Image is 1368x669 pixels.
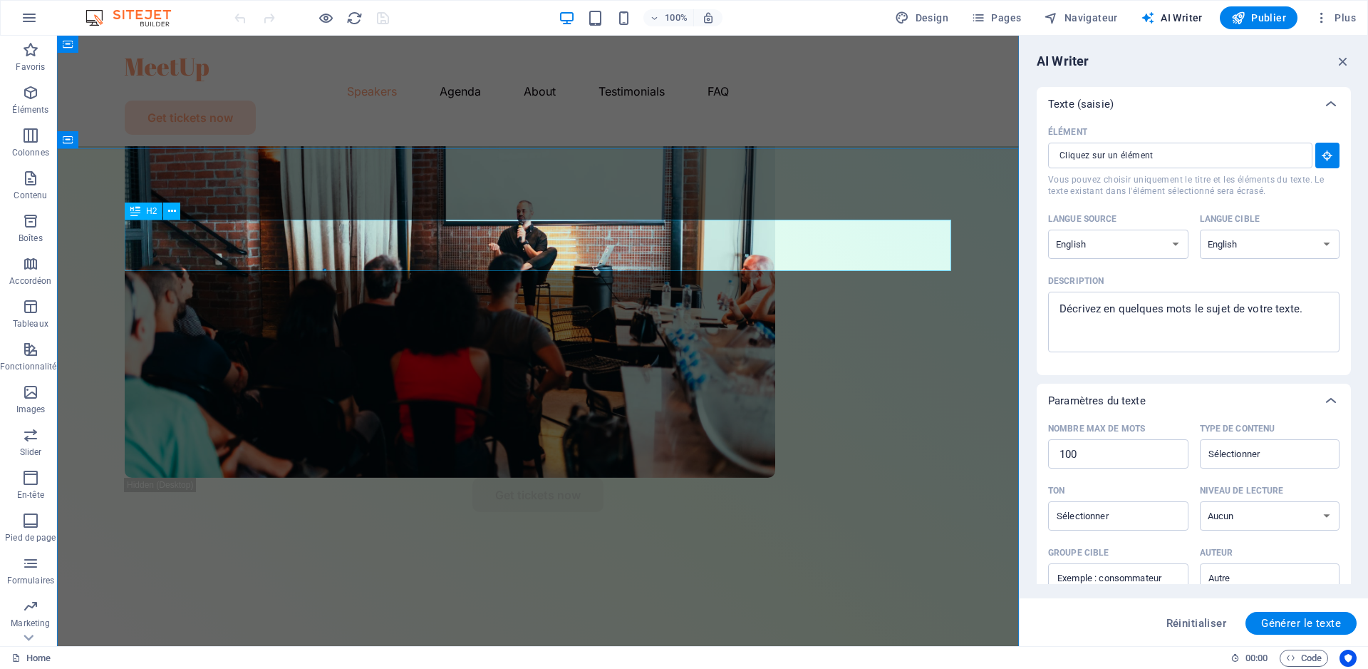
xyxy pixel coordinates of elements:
[1280,650,1328,667] button: Code
[1048,230,1188,259] select: Langue source
[665,9,688,26] h6: 100%
[1245,650,1268,667] span: 00 00
[1286,650,1322,667] span: Code
[1159,612,1235,635] button: Réinitialiser
[12,147,49,158] p: Colonnes
[1048,547,1109,558] p: Groupe cible
[5,532,56,543] p: Pied de page
[1204,568,1312,588] input: AuteurClear
[1255,653,1258,663] span: :
[1055,299,1332,345] textarea: Description
[1048,423,1145,434] p: Nombre max de mots
[317,9,334,26] button: Cliquez ici pour quitter le mode Aperçu et poursuivre l'édition.
[1044,11,1117,25] span: Navigateur
[1141,11,1203,25] span: AI Writer
[1200,501,1340,531] select: Niveau de lecture
[1038,6,1123,29] button: Navigateur
[1048,97,1114,111] p: Texte (saisie)
[9,275,51,287] p: Accordéon
[17,489,44,501] p: En-tête
[1200,230,1340,259] select: Langue cible
[1037,53,1089,70] h6: AI Writer
[1052,506,1161,526] input: TonClear
[895,11,948,25] span: Design
[965,6,1027,29] button: Pages
[1200,547,1233,558] p: Auteur
[19,233,43,244] p: Boîtes
[1048,485,1064,496] p: Ton
[1231,11,1286,25] span: Publier
[889,6,954,29] button: Design
[20,446,42,458] p: Slider
[1245,612,1357,635] button: Générer le texte
[1037,384,1351,418] div: Paramètres du texte
[643,9,694,26] button: 100%
[1037,418,1351,616] div: Paramètres du texte
[11,650,51,667] a: Cliquez pour annuler la sélection. Double-cliquez pour ouvrir Pages.
[1204,444,1312,464] input: Type de contenuClear
[889,6,954,29] div: Design (Ctrl+Alt+Y)
[1037,87,1351,121] div: Texte (saisie)
[702,11,715,24] i: Lors du redimensionnement, ajuster automatiquement le niveau de zoom en fonction de l'appareil sé...
[1309,6,1362,29] button: Plus
[7,575,54,586] p: Formulaires
[13,318,48,330] p: Tableaux
[1048,143,1302,168] input: ÉlémentVous pouvez choisir uniquement le titre et les éléments du texte. Le texte existant dans l...
[1048,275,1104,287] p: Description
[1261,618,1341,629] span: Générer le texte
[1200,485,1284,496] p: Niveau de lecture
[1048,126,1087,138] p: Élément
[1048,174,1339,197] span: Vous pouvez choisir uniquement le titre et les éléments du texte. Le texte existant dans l'élémen...
[1037,121,1351,375] div: Texte (saisie)
[1048,567,1188,590] input: Groupe cible
[14,190,47,201] p: Contenu
[1166,618,1227,629] span: Réinitialiser
[1230,650,1268,667] h6: Durée de la session
[971,11,1021,25] span: Pages
[1339,650,1357,667] button: Usercentrics
[1048,440,1188,469] input: Nombre max de mots
[1315,143,1339,168] button: ÉlémentVous pouvez choisir uniquement le titre et les éléments du texte. Le texte existant dans l...
[1048,213,1116,225] p: Langue source
[146,207,157,215] span: H2
[1200,423,1275,434] p: Type de contenu
[82,9,189,26] img: Editor Logo
[346,9,363,26] button: reload
[16,404,46,415] p: Images
[1048,394,1146,408] p: Paramètres du texte
[1315,11,1356,25] span: Plus
[1135,6,1208,29] button: AI Writer
[346,10,363,26] i: Actualiser la page
[1220,6,1297,29] button: Publier
[16,61,45,73] p: Favoris
[12,104,48,116] p: Éléments
[11,618,50,629] p: Marketing
[1200,213,1260,225] p: Langue cible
